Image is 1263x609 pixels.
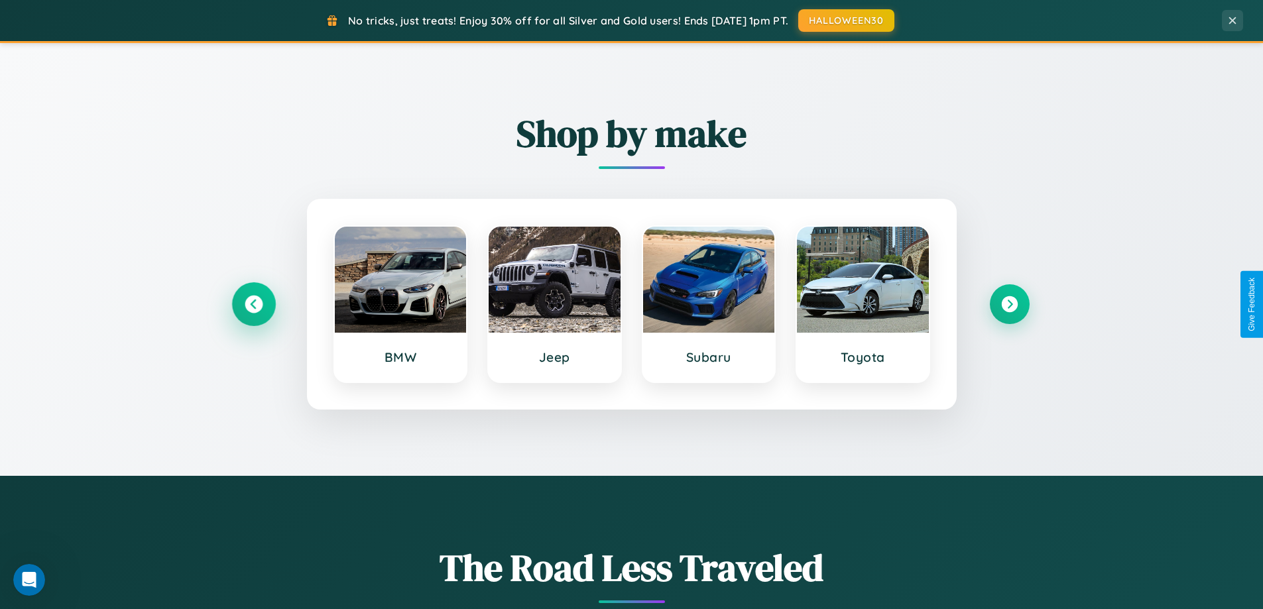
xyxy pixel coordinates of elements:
[502,349,607,365] h3: Jeep
[798,9,894,32] button: HALLOWEEN30
[1247,278,1256,331] div: Give Feedback
[13,564,45,596] iframe: Intercom live chat
[234,108,1030,159] h2: Shop by make
[348,349,453,365] h3: BMW
[348,14,788,27] span: No tricks, just treats! Enjoy 30% off for all Silver and Gold users! Ends [DATE] 1pm PT.
[810,349,916,365] h3: Toyota
[234,542,1030,593] h1: The Road Less Traveled
[656,349,762,365] h3: Subaru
